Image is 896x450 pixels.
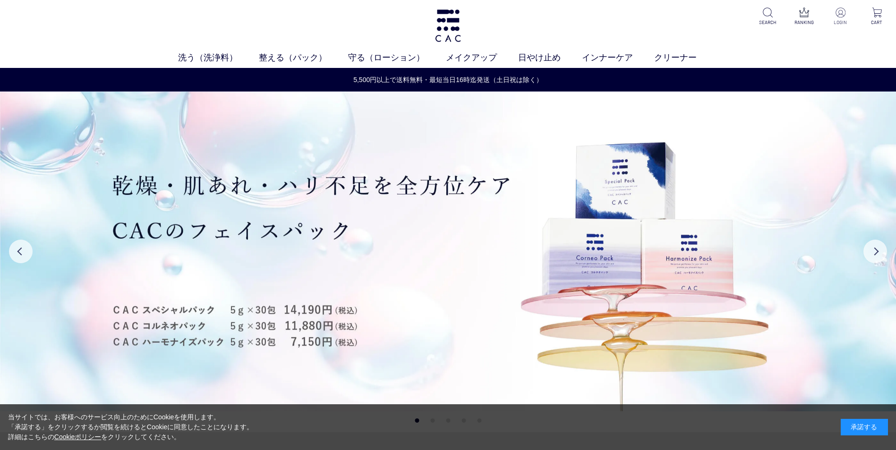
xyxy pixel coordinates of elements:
[793,8,816,26] a: RANKING
[446,51,518,64] a: メイクアップ
[863,240,887,263] button: Next
[829,19,852,26] p: LOGIN
[348,51,446,64] a: 守る（ローション）
[793,19,816,26] p: RANKING
[756,19,779,26] p: SEARCH
[582,51,654,64] a: インナーケア
[518,51,582,64] a: 日やけ止め
[756,8,779,26] a: SEARCH
[829,8,852,26] a: LOGIN
[865,8,888,26] a: CART
[841,419,888,435] div: 承諾する
[865,19,888,26] p: CART
[178,51,259,64] a: 洗う（洗浄料）
[654,51,718,64] a: クリーナー
[0,75,896,85] a: 5,500円以上で送料無料・最短当日16時迄発送（土日祝は除く）
[54,433,102,441] a: Cookieポリシー
[8,412,254,442] div: 当サイトでは、お客様へのサービス向上のためにCookieを使用します。 「承諾する」をクリックするか閲覧を続けるとCookieに同意したことになります。 詳細はこちらの をクリックしてください。
[9,240,33,263] button: Previous
[259,51,348,64] a: 整える（パック）
[434,9,462,42] img: logo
